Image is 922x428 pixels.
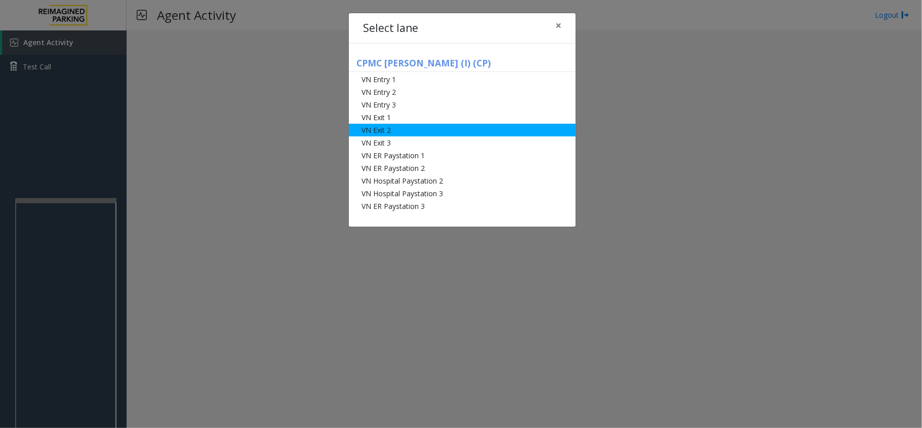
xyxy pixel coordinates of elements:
li: VN ER Paystation 1 [349,149,576,162]
li: VN Exit 3 [349,136,576,149]
li: VN Entry 1 [349,73,576,86]
li: VN Exit 1 [349,111,576,124]
li: VN Entry 3 [349,98,576,111]
span: × [555,18,562,32]
li: VN Hospital Paystation 2 [349,174,576,187]
button: Close [548,13,569,38]
li: VN Hospital Paystation 3 [349,187,576,200]
li: VN ER Paystation 2 [349,162,576,174]
li: VN Exit 2 [349,124,576,136]
h4: Select lane [363,20,418,37]
h5: CPMC [PERSON_NAME] (I) (CP) [349,58,576,72]
li: VN ER Paystation 3 [349,200,576,212]
li: VN Entry 2 [349,86,576,98]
